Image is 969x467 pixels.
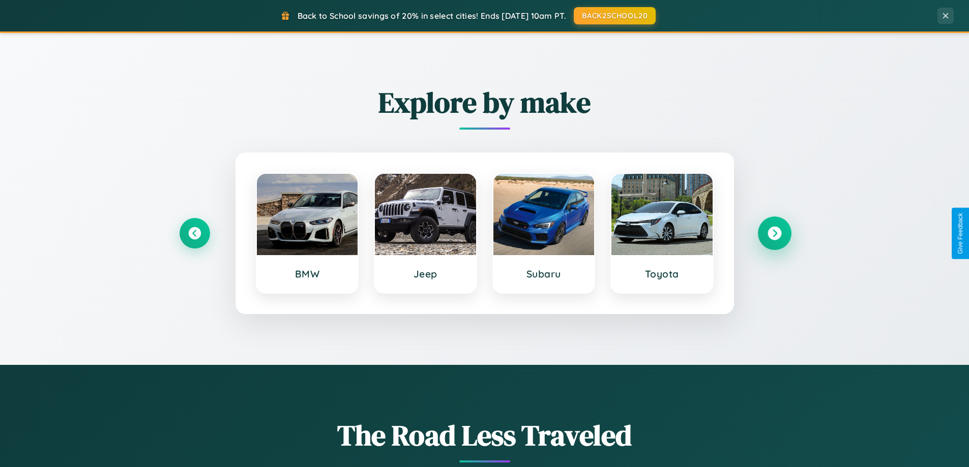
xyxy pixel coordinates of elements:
[622,268,702,280] h3: Toyota
[180,416,790,455] h1: The Road Less Traveled
[957,213,964,254] div: Give Feedback
[574,7,656,24] button: BACK2SCHOOL20
[180,83,790,122] h2: Explore by make
[267,268,348,280] h3: BMW
[385,268,466,280] h3: Jeep
[298,11,566,21] span: Back to School savings of 20% in select cities! Ends [DATE] 10am PT.
[504,268,584,280] h3: Subaru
